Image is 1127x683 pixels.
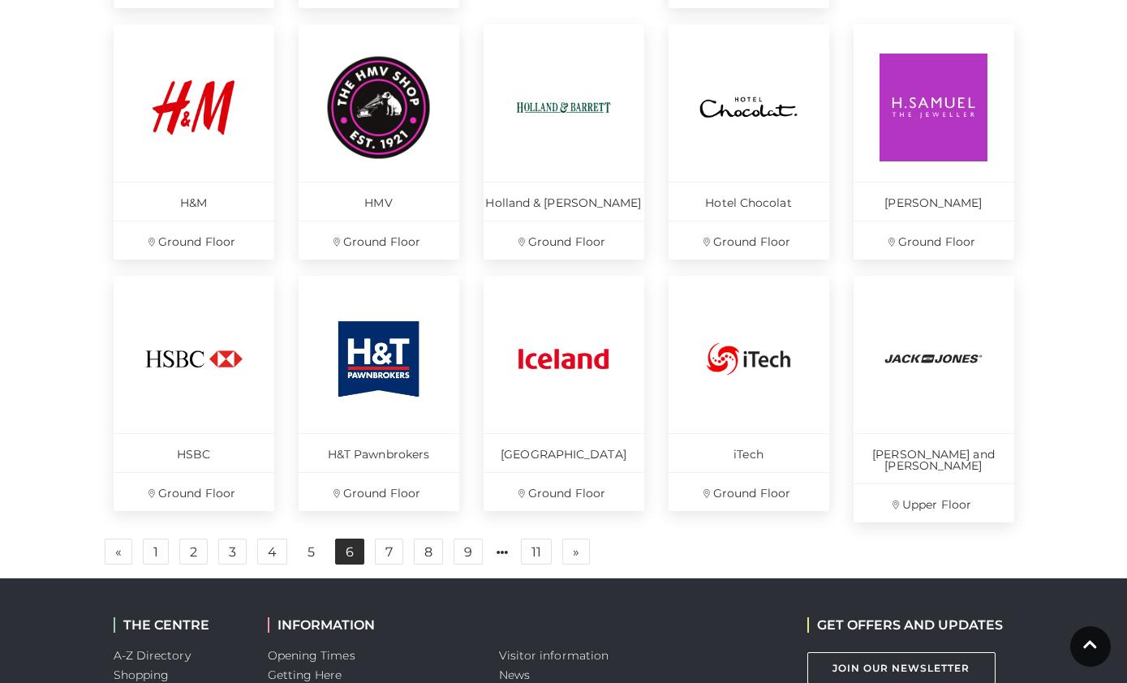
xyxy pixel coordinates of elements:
[414,539,443,565] a: 8
[484,276,644,511] a: [GEOGRAPHIC_DATA] Ground Floor
[268,668,342,682] a: Getting Here
[375,539,403,565] a: 7
[299,24,459,260] a: HMV Ground Floor
[854,433,1014,483] p: [PERSON_NAME] and [PERSON_NAME]
[179,539,208,565] a: 2
[114,617,243,633] h2: THE CENTRE
[218,539,247,565] a: 3
[521,539,552,565] a: 11
[669,472,829,511] p: Ground Floor
[105,539,132,565] a: Previous
[114,24,274,260] a: H&M Ground Floor
[484,221,644,260] p: Ground Floor
[299,221,459,260] p: Ground Floor
[854,221,1014,260] p: Ground Floor
[854,182,1014,221] p: [PERSON_NAME]
[143,539,169,565] a: 1
[114,668,170,682] a: Shopping
[115,546,122,557] span: «
[669,24,829,260] a: Hotel Chocolat Ground Floor
[484,24,644,260] a: Holland & [PERSON_NAME] Ground Floor
[298,539,325,565] a: 5
[114,433,274,472] p: HSBC
[299,276,459,511] a: H&T Pawnbrokers Ground Floor
[484,472,644,511] p: Ground Floor
[268,617,475,633] h2: INFORMATION
[299,433,459,472] p: H&T Pawnbrokers
[114,182,274,221] p: H&M
[499,648,609,663] a: Visitor information
[669,221,829,260] p: Ground Floor
[257,539,287,565] a: 4
[573,546,579,557] span: »
[669,276,829,511] a: iTech Ground Floor
[335,539,364,565] a: 6
[454,539,483,565] a: 9
[669,433,829,472] p: iTech
[299,182,459,221] p: HMV
[562,539,590,565] a: Next
[484,182,644,221] p: Holland & [PERSON_NAME]
[114,276,274,511] a: HSBC Ground Floor
[268,648,355,663] a: Opening Times
[669,182,829,221] p: Hotel Chocolat
[854,276,1014,522] a: [PERSON_NAME] and [PERSON_NAME] Upper Floor
[114,648,191,663] a: A-Z Directory
[854,483,1014,522] p: Upper Floor
[807,617,1003,633] h2: GET OFFERS AND UPDATES
[854,24,1014,260] a: [PERSON_NAME] Ground Floor
[114,221,274,260] p: Ground Floor
[114,472,274,511] p: Ground Floor
[484,433,644,472] p: [GEOGRAPHIC_DATA]
[299,472,459,511] p: Ground Floor
[499,668,530,682] a: News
